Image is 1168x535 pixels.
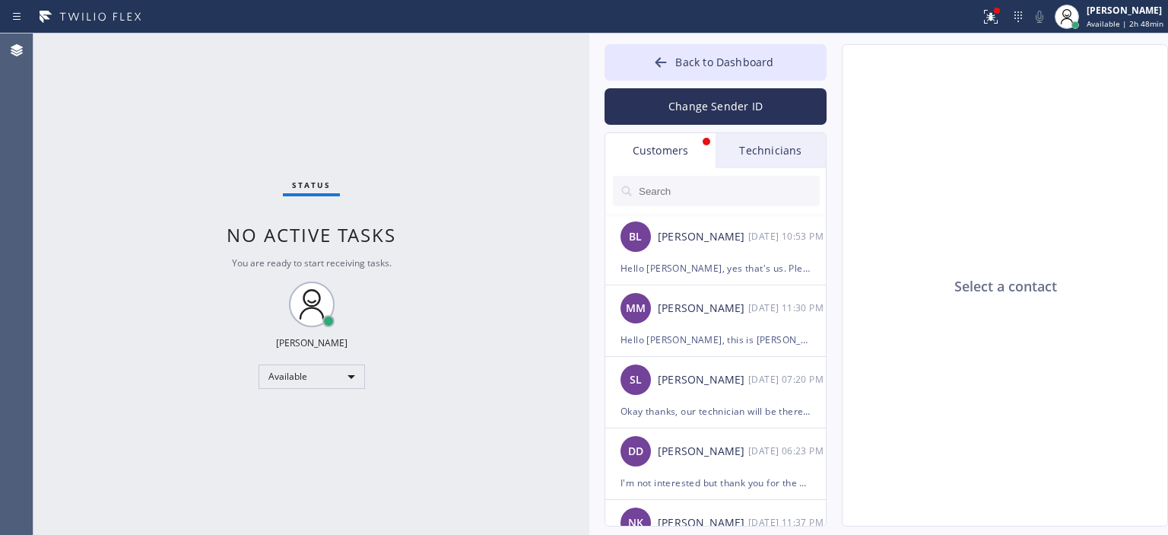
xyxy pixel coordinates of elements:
[227,222,396,247] span: No active tasks
[605,133,716,168] div: Customers
[605,88,827,125] button: Change Sender ID
[748,514,827,531] div: 08/11/2025 9:37 AM
[637,176,820,206] input: Search
[748,442,827,460] div: 08/14/2025 9:23 AM
[232,256,392,269] span: You are ready to start receiving tasks.
[658,228,748,246] div: [PERSON_NAME]
[658,514,748,532] div: [PERSON_NAME]
[1087,4,1163,17] div: [PERSON_NAME]
[626,300,646,317] span: MM
[620,331,811,349] div: Hello [PERSON_NAME], this is [PERSON_NAME]. I wanted to follow up on Air Duct Cleaning service an...
[748,228,827,245] div: 08/18/2025 9:53 AM
[1087,18,1163,29] span: Available | 2h 48min
[716,133,826,168] div: Technicians
[628,514,643,532] span: NK
[605,44,827,81] button: Back to Dashboard
[658,371,748,389] div: [PERSON_NAME]
[629,228,642,246] span: BL
[620,474,811,492] div: I'm not interested but thank you for the offer
[292,180,331,190] span: Status
[675,55,773,69] span: Back to Dashboard
[658,300,748,317] div: [PERSON_NAME]
[658,443,748,460] div: [PERSON_NAME]
[276,336,348,349] div: [PERSON_NAME]
[259,365,365,389] div: Available
[748,371,827,388] div: 08/14/2025 9:20 AM
[1029,6,1050,27] button: Mute
[620,403,811,420] div: Okay thanks, our technician will be there 12-12:30pm.
[748,299,827,317] div: 08/14/2025 9:30 AM
[620,260,811,277] div: Hello [PERSON_NAME], yes that's us. Please confirm if you'd like to have our technician [DATE] mo...
[630,371,642,389] span: SL
[628,443,643,460] span: DD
